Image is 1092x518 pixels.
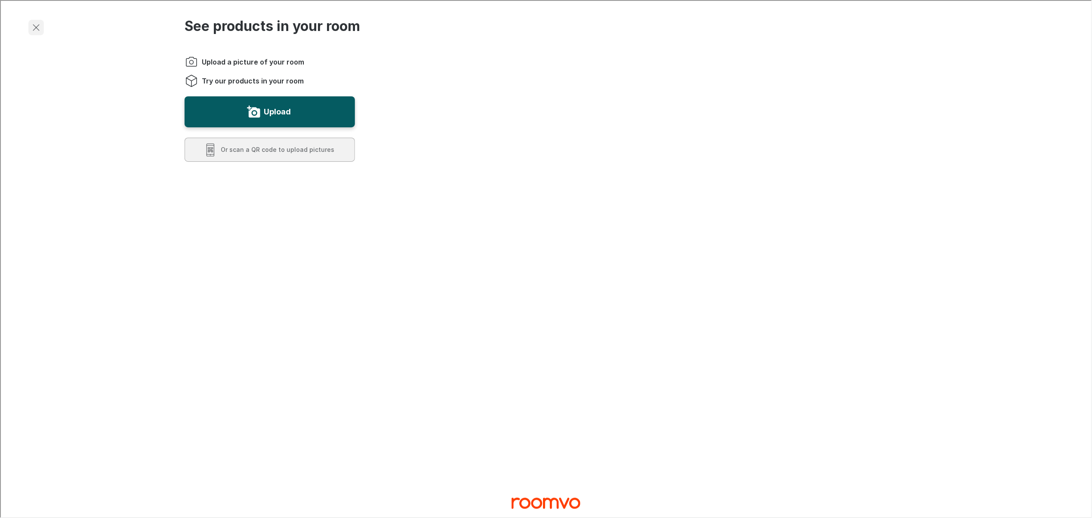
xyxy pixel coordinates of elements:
button: Scan a QR code to upload pictures [184,137,354,161]
button: Upload a picture of your room [184,96,354,126]
ol: Instructions [184,54,354,87]
span: Try our products in your room [201,75,303,85]
span: Upload a picture of your room [201,56,303,66]
a: Visit Floors2u homepage [511,493,580,512]
button: Exit visualizer [28,19,43,34]
label: Upload [263,104,290,118]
